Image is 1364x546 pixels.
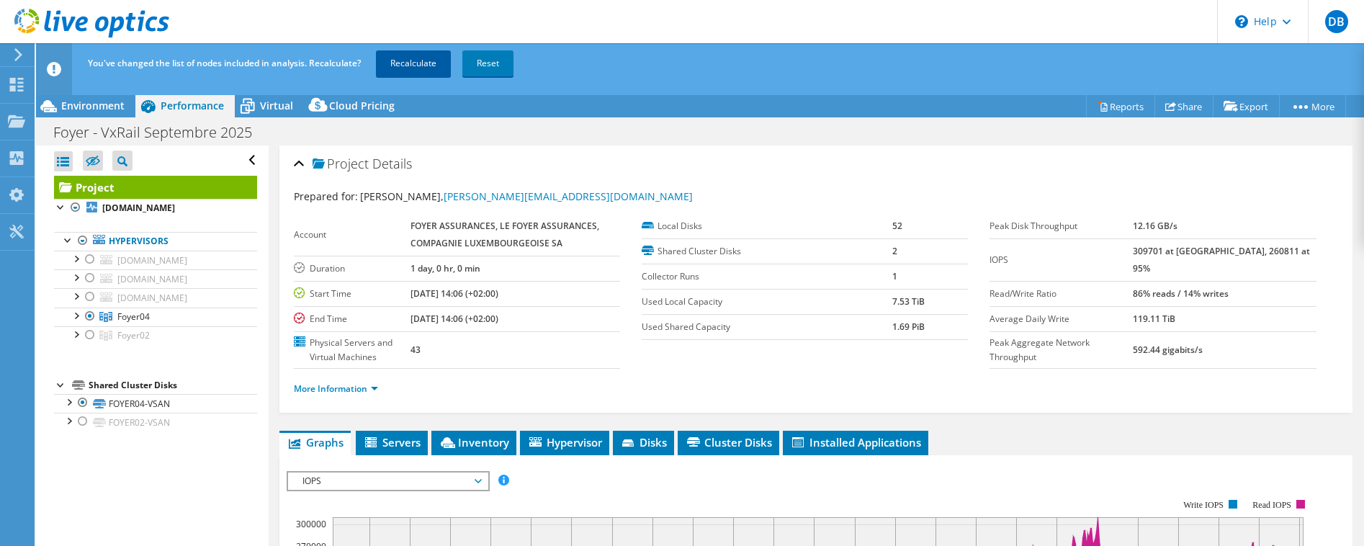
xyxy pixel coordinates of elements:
b: [DATE] 14:06 (+02:00) [410,287,498,300]
span: Graphs [287,435,344,449]
b: [DATE] 14:06 (+02:00) [410,313,498,325]
a: [DOMAIN_NAME] [54,251,257,269]
span: [PERSON_NAME], [360,189,693,203]
a: Recalculate [376,50,451,76]
span: Project [313,157,369,171]
span: Cloud Pricing [329,99,395,112]
a: Foyer02 [54,326,257,345]
span: Inventory [439,435,509,449]
a: Reports [1086,95,1155,117]
span: Hypervisor [527,435,602,449]
a: Hypervisors [54,232,257,251]
a: Share [1154,95,1213,117]
label: Physical Servers and Virtual Machines [294,336,410,364]
a: [DOMAIN_NAME] [54,199,257,218]
a: Project [54,176,257,199]
label: Local Disks [642,219,892,233]
b: 1 [892,270,897,282]
b: FOYER ASSURANCES, LE FOYER ASSURANCES, COMPAGNIE LUXEMBOURGEOISE SA [410,220,599,249]
b: 309701 at [GEOGRAPHIC_DATA], 260811 at 95% [1133,245,1310,274]
span: Virtual [260,99,293,112]
span: You've changed the list of nodes included in analysis. Recalculate? [88,57,361,69]
span: Installed Applications [790,435,921,449]
a: More [1279,95,1346,117]
label: Used Local Capacity [642,295,892,309]
text: 300000 [296,518,326,530]
a: [DOMAIN_NAME] [54,288,257,307]
a: More Information [294,382,378,395]
span: [DOMAIN_NAME] [117,254,187,267]
span: DB [1325,10,1348,33]
span: IOPS [295,473,480,490]
label: Used Shared Capacity [642,320,892,334]
label: End Time [294,312,410,326]
b: 12.16 GB/s [1133,220,1177,232]
span: Environment [61,99,125,112]
label: Peak Disk Throughput [990,219,1133,233]
b: 119.11 TiB [1133,313,1175,325]
b: 43 [410,344,421,356]
label: Shared Cluster Disks [642,244,892,259]
b: 1 day, 0 hr, 0 min [410,262,480,274]
svg: \n [1235,15,1248,28]
label: Read/Write Ratio [990,287,1133,301]
span: [DOMAIN_NAME] [117,273,187,285]
b: 2 [892,245,897,257]
label: Start Time [294,287,410,301]
b: 52 [892,220,902,232]
a: FOYER04-VSAN [54,394,257,413]
label: IOPS [990,253,1133,267]
a: [DOMAIN_NAME] [54,269,257,288]
label: Prepared for: [294,189,358,203]
a: FOYER02-VSAN [54,413,257,431]
text: Write IOPS [1183,500,1224,510]
b: 592.44 gigabits/s [1133,344,1203,356]
a: Reset [462,50,513,76]
span: Performance [161,99,224,112]
b: 7.53 TiB [892,295,925,308]
b: 86% reads / 14% writes [1133,287,1229,300]
text: Read IOPS [1252,500,1291,510]
label: Peak Aggregate Network Throughput [990,336,1133,364]
b: 1.69 PiB [892,321,925,333]
span: Foyer02 [117,329,150,341]
label: Collector Runs [642,269,892,284]
a: Export [1213,95,1280,117]
label: Account [294,228,410,242]
label: Average Daily Write [990,312,1133,326]
span: [DOMAIN_NAME] [117,292,187,304]
span: Cluster Disks [685,435,772,449]
div: Shared Cluster Disks [89,377,257,394]
span: Details [372,155,412,172]
span: Servers [363,435,421,449]
a: [PERSON_NAME][EMAIL_ADDRESS][DOMAIN_NAME] [444,189,693,203]
h1: Foyer - VxRail Septembre 2025 [47,125,274,140]
span: Disks [620,435,667,449]
label: Duration [294,261,410,276]
span: Foyer04 [117,310,150,323]
a: Foyer04 [54,308,257,326]
b: [DOMAIN_NAME] [102,202,175,214]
